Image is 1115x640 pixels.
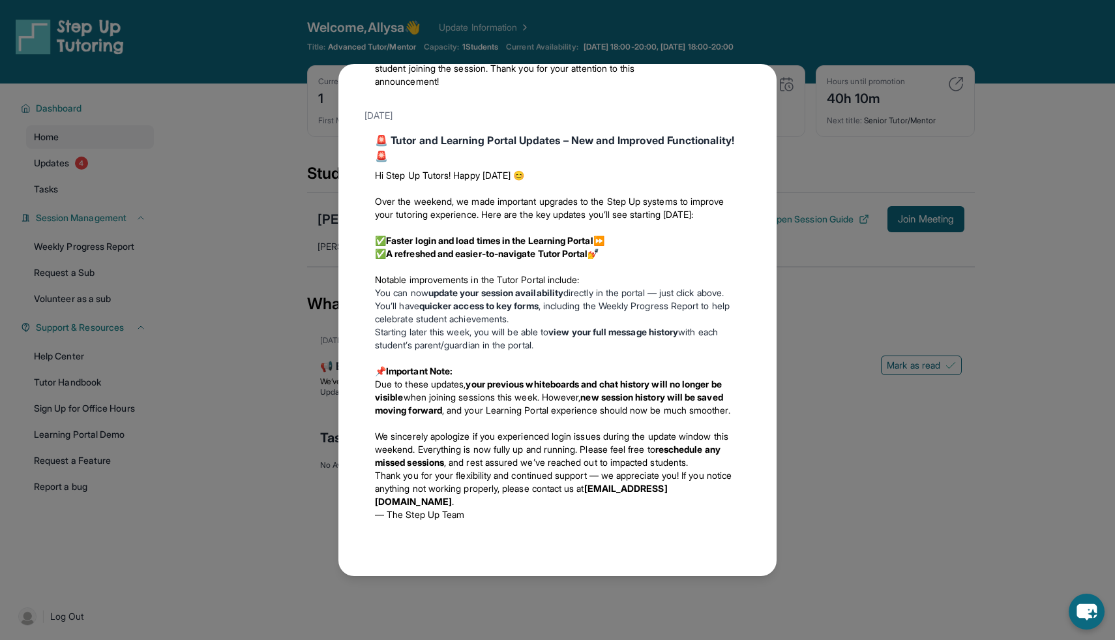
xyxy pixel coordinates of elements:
[375,378,722,403] strong: your previous whiteboards and chat history will no longer be visible
[442,404,730,416] span: , and your Learning Portal experience should now be much smoother.
[563,287,724,298] span: directly in the portal — just click above.
[375,287,428,298] span: You can now
[452,496,454,507] span: .
[375,300,730,324] span: , including the Weekly Progress Report to help celebrate student achievements.
[375,132,740,164] div: 🚨 Tutor and Learning Portal Updates – New and Improved Functionality! 🚨
[375,235,386,246] span: ✅
[364,104,751,127] div: [DATE]
[386,248,587,259] strong: A refreshed and easier-to-navigate Tutor Portal
[375,50,648,87] span: , if you are encountering any issues with you or your student joining the session. Thank you for ...
[419,300,539,311] strong: quicker access to key forms
[375,470,732,494] span: Thank you for your flexibility and continued support — we appreciate you! If you notice anything ...
[1069,594,1105,630] button: chat-button
[375,274,579,285] span: Notable improvements in the Tutor Portal include:
[593,235,604,246] span: ⏩
[444,457,688,468] span: , and rest assured we’ve reached out to impacted students.
[375,170,524,181] span: Hi Step Up Tutors! Happy [DATE] 😊
[548,326,678,337] strong: view your full message history
[404,391,581,403] span: when joining sessions this week. However,
[375,299,740,326] li: You’ll have
[375,248,386,259] span: ✅
[587,248,599,259] span: 💅
[428,287,563,298] strong: update your session availability
[386,235,593,246] strong: Faster login and load times in the Learning Portal
[375,431,728,455] span: We sincerely apologize if you experienced login issues during the update window this weekend. Eve...
[386,365,453,376] strong: Important Note:
[375,196,724,220] span: Over the weekend, we made important upgrades to the Step Up systems to improve your tutoring expe...
[375,365,386,376] span: 📌
[375,509,464,520] span: — The Step Up Team
[375,378,466,389] span: Due to these updates,
[375,326,548,337] span: Starting later this week, you will be able to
